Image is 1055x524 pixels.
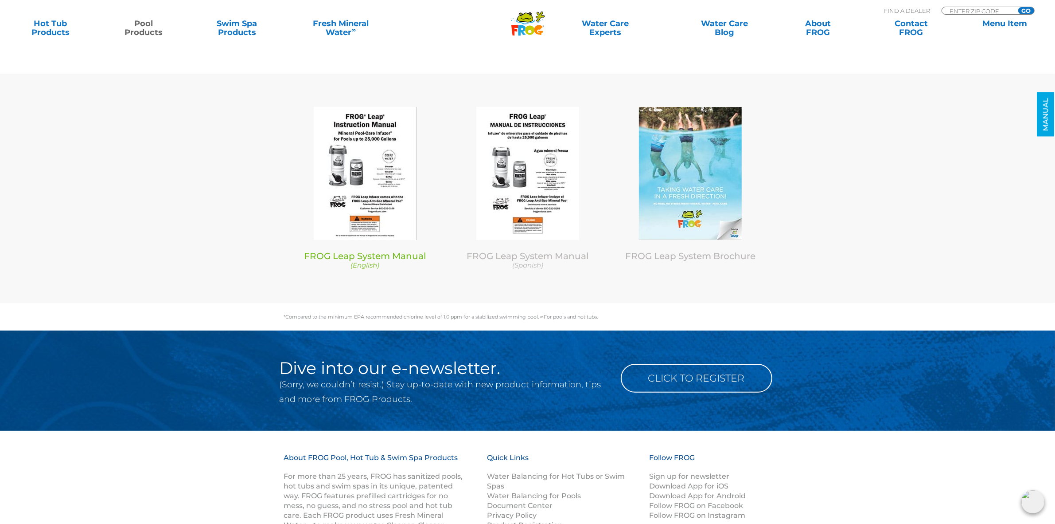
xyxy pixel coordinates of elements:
[776,19,859,37] a: AboutFROG
[1021,490,1044,513] img: openIcon
[949,7,1008,15] input: Zip Code Form
[963,19,1046,37] a: Menu Item
[1018,7,1034,14] input: GO
[649,511,745,520] a: Follow FROG on Instagram
[884,7,930,15] p: Find A Dealer
[350,261,379,269] em: (English)
[649,492,746,500] a: Download App for Android
[284,453,465,472] h3: About FROG Pool, Hot Tub & Swim Spa Products
[487,492,581,500] a: Water Balancing for Pools
[314,107,417,240] img: Leap-Infuzer-Manual
[512,261,543,269] em: (Spanish)
[487,511,537,520] a: Privacy Policy
[625,251,755,261] a: FROG Leap System Brochure
[649,453,760,472] h3: Follow FROG
[870,19,953,37] a: ContactFROG
[487,501,553,510] a: Document Center
[649,501,743,510] a: Follow FROG on Facebook
[683,19,766,37] a: Water CareBlog
[487,453,638,472] h3: Quick Links
[351,26,356,33] sup: ∞
[195,19,278,37] a: Swim SpaProducts
[621,364,772,393] a: Click to Register
[102,19,185,37] a: PoolProducts
[289,19,393,37] a: Fresh MineralWater∞
[453,251,602,270] a: FROG Leap System Manual (Spanish)
[639,107,742,240] img: FROG-All-Pool-with-LEAP-brochure
[280,377,607,406] p: (Sorry, we couldn’t resist.) Stay up-to-date with new product information, tips and more from FRO...
[649,472,729,481] a: Sign up for newsletter
[290,251,440,270] a: FROG Leap System Manual (English)
[9,19,92,37] a: Hot TubProducts
[649,482,728,490] a: Download App for iOS
[284,314,771,319] p: *Compared to the minimum EPA recommended chlorine level of 1.0 ppm for a stabilized swimming pool...
[280,359,607,377] h2: Dive into our e-newsletter.
[1037,93,1055,137] a: MANUAL
[487,472,625,490] a: Water Balancing for Hot Tubs or Swim Spas
[476,107,579,240] img: Leap-Infuzer-Manual-Spanish
[538,19,673,37] a: Water CareExperts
